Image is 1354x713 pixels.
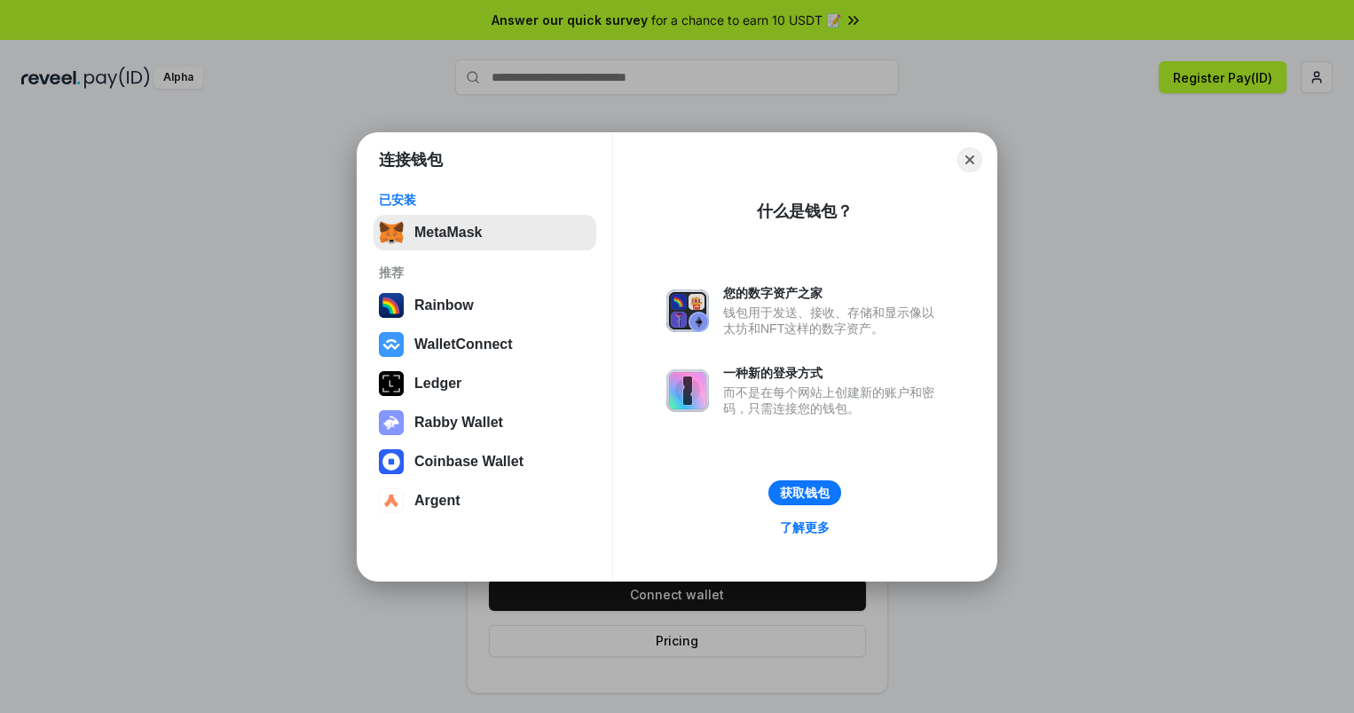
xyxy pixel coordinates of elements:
div: 获取钱包 [780,485,830,501]
div: 已安装 [379,192,591,208]
button: Close [957,147,982,172]
img: svg+xml,%3Csvg%20xmlns%3D%22http%3A%2F%2Fwww.w3.org%2F2000%2Fsvg%22%20width%3D%2228%22%20height%3... [379,371,404,396]
div: Rabby Wallet [414,415,503,431]
img: svg+xml,%3Csvg%20xmlns%3D%22http%3A%2F%2Fwww.w3.org%2F2000%2Fsvg%22%20fill%3D%22none%22%20viewBox... [666,369,709,412]
img: svg+xml,%3Csvg%20width%3D%2228%22%20height%3D%2228%22%20viewBox%3D%220%200%2028%2028%22%20fill%3D... [379,488,404,513]
img: svg+xml,%3Csvg%20xmlns%3D%22http%3A%2F%2Fwww.w3.org%2F2000%2Fsvg%22%20fill%3D%22none%22%20viewBox... [666,289,709,332]
button: Argent [374,483,596,519]
div: WalletConnect [414,337,513,353]
button: 获取钱包 [768,480,841,505]
button: WalletConnect [374,327,596,362]
a: 了解更多 [769,516,840,539]
div: 一种新的登录方式 [723,365,943,381]
button: Rainbow [374,288,596,323]
button: Coinbase Wallet [374,444,596,479]
h1: 连接钱包 [379,149,443,170]
div: 而不是在每个网站上创建新的账户和密码，只需连接您的钱包。 [723,384,943,416]
div: MetaMask [414,225,482,241]
div: 什么是钱包？ [757,201,853,222]
div: Coinbase Wallet [414,454,523,470]
img: svg+xml,%3Csvg%20width%3D%2228%22%20height%3D%2228%22%20viewBox%3D%220%200%2028%2028%22%20fill%3D... [379,332,404,357]
div: Argent [414,493,461,509]
div: 钱包用于发送、接收、存储和显示像以太坊和NFT这样的数字资产。 [723,305,943,337]
div: Ledger [414,376,461,392]
button: MetaMask [374,215,596,250]
img: svg+xml,%3Csvg%20width%3D%2228%22%20height%3D%2228%22%20viewBox%3D%220%200%2028%2028%22%20fill%3D... [379,449,404,474]
img: svg+xml,%3Csvg%20xmlns%3D%22http%3A%2F%2Fwww.w3.org%2F2000%2Fsvg%22%20fill%3D%22none%22%20viewBox... [379,410,404,435]
img: svg+xml,%3Csvg%20width%3D%22120%22%20height%3D%22120%22%20viewBox%3D%220%200%20120%20120%22%20fil... [379,293,404,318]
div: 推荐 [379,265,591,281]
div: Rainbow [414,297,474,313]
div: 了解更多 [780,519,830,535]
img: svg+xml,%3Csvg%20fill%3D%22none%22%20height%3D%2233%22%20viewBox%3D%220%200%2035%2033%22%20width%... [379,220,404,245]
button: Ledger [374,366,596,401]
div: 您的数字资产之家 [723,285,943,301]
button: Rabby Wallet [374,405,596,440]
